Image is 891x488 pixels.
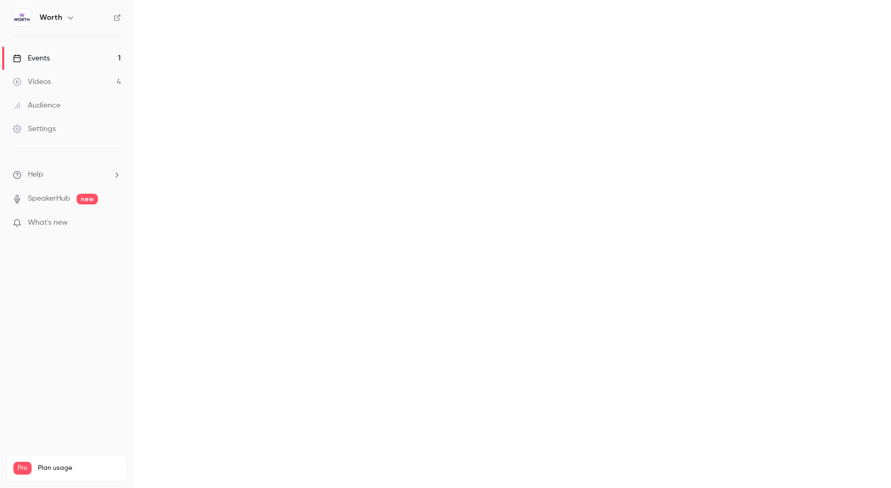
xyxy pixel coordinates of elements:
[13,169,121,180] li: help-dropdown-opener
[28,169,43,180] span: Help
[13,9,31,26] img: Worth
[13,124,56,134] div: Settings
[13,100,60,111] div: Audience
[13,77,51,87] div: Videos
[13,53,50,64] div: Events
[28,193,70,204] a: SpeakerHub
[38,464,120,472] span: Plan usage
[28,217,68,228] span: What's new
[40,12,62,23] h6: Worth
[77,194,98,204] span: new
[13,462,32,475] span: Pro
